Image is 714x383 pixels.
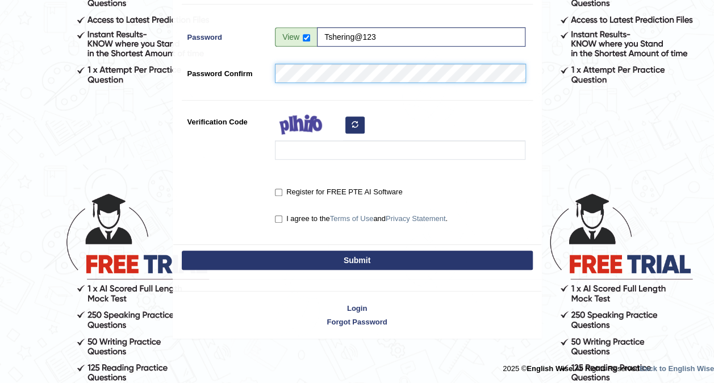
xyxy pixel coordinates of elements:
button: Submit [182,251,533,270]
input: Register for FREE PTE AI Software [275,189,282,196]
input: Show/Hide Password [303,34,310,41]
strong: English Wise. [527,364,574,373]
a: Back to English Wise [640,364,714,373]
label: Password Confirm [182,64,270,79]
label: Verification Code [182,112,270,127]
a: Terms of Use [330,214,374,223]
label: Register for FREE PTE AI Software [275,186,402,198]
label: Password [182,27,270,43]
div: 2025 © All Rights Reserved [503,357,714,374]
input: I agree to theTerms of UseandPrivacy Statement. [275,215,282,223]
a: Login [173,303,541,314]
label: I agree to the and . [275,213,448,224]
a: Privacy Statement [386,214,446,223]
a: Forgot Password [173,317,541,327]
